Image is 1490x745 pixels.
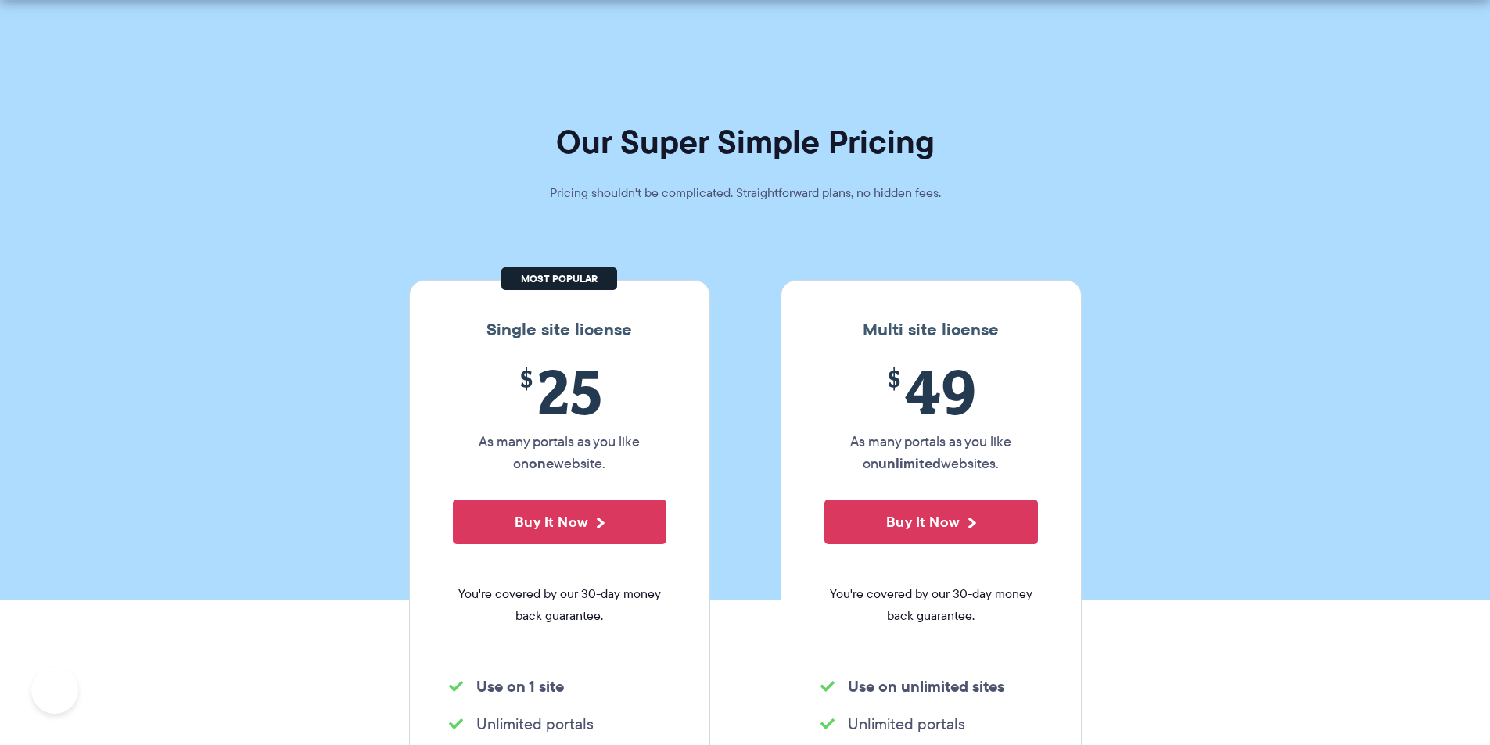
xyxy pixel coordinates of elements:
p: As many portals as you like on websites. [824,431,1038,475]
span: You're covered by our 30-day money back guarantee. [453,583,666,627]
li: Unlimited portals [449,713,670,735]
strong: unlimited [878,453,941,474]
strong: Use on 1 site [476,675,564,698]
button: Buy It Now [824,500,1038,544]
h3: Multi site license [797,320,1065,340]
p: Pricing shouldn't be complicated. Straightforward plans, no hidden fees. [511,182,980,204]
span: 49 [824,356,1038,427]
h3: Single site license [425,320,694,340]
button: Buy It Now [453,500,666,544]
p: As many portals as you like on website. [453,431,666,475]
span: You're covered by our 30-day money back guarantee. [824,583,1038,627]
li: Unlimited portals [820,713,1042,735]
iframe: Toggle Customer Support [31,667,78,714]
span: 25 [453,356,666,427]
strong: Use on unlimited sites [848,675,1004,698]
strong: one [529,453,554,474]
